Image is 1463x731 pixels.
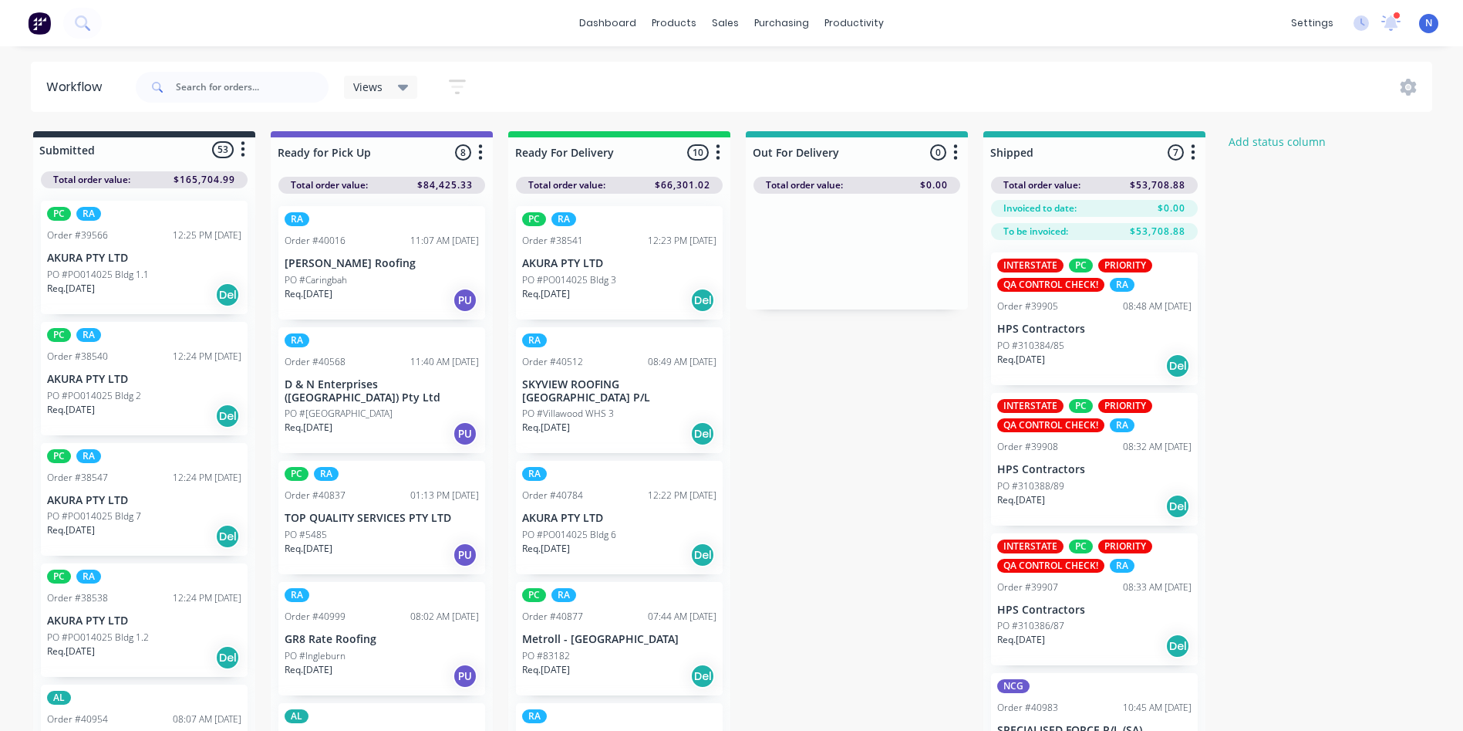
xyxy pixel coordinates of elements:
div: PRIORITY [1098,399,1152,413]
div: Del [215,404,240,428]
div: INTERSTATE [997,259,1064,272]
p: PO #310386/87 [997,619,1064,633]
div: AL [47,691,71,705]
div: Del [1165,354,1190,378]
p: PO #Ingleburn [285,649,346,663]
div: RA [1110,559,1134,573]
div: PC [285,467,308,481]
div: PRIORITY [1098,259,1152,272]
div: 08:33 AM [DATE] [1123,580,1192,594]
div: RA [285,333,309,347]
img: Factory [28,12,51,35]
div: 12:24 PM [DATE] [173,350,241,364]
p: TOP QUALITY SERVICES PTY LTD [285,512,479,525]
span: $0.00 [1158,201,1185,215]
div: PCRAOrder #3853812:24 PM [DATE]AKURA PTY LTDPO #PO014025 Bldg 1.2Req.[DATE]Del [41,563,248,677]
div: Order #40983 [997,701,1058,715]
span: $165,704.99 [174,173,235,187]
input: Search for orders... [176,72,329,103]
div: Order #39908 [997,440,1058,454]
div: INTERSTATEPCPRIORITYQA CONTROL CHECK!RAOrder #3990808:32 AM [DATE]HPS ContractorsPO #310388/89Req... [991,393,1198,526]
span: Total order value: [53,173,130,187]
div: RA [76,570,101,584]
p: AKURA PTY LTD [522,257,716,270]
div: Order #40954 [47,712,108,726]
div: RAOrder #4051208:49 AM [DATE]SKYVIEW ROOFING [GEOGRAPHIC_DATA] P/LPO #Villawood WHS 3Req.[DATE]Del [516,327,723,454]
p: Req. [DATE] [522,287,570,301]
div: NCG [997,679,1030,693]
div: PCRAOrder #3956612:25 PM [DATE]AKURA PTY LTDPO #PO014025 Bldg 1.1Req.[DATE]Del [41,201,248,314]
div: PCRAOrder #3854012:24 PM [DATE]AKURA PTY LTDPO #PO014025 Bldg 2Req.[DATE]Del [41,322,248,435]
p: PO #PO014025 Bldg 1.1 [47,268,149,282]
div: INTERSTATEPCPRIORITYQA CONTROL CHECK!RAOrder #3990508:48 AM [DATE]HPS ContractorsPO #310384/85Req... [991,252,1198,385]
p: Req. [DATE] [997,493,1045,507]
div: 08:07 AM [DATE] [173,712,241,726]
div: 12:23 PM [DATE] [648,234,716,248]
div: settings [1283,12,1341,35]
div: PCRAOrder #4087707:44 AM [DATE]Metroll - [GEOGRAPHIC_DATA]PO #83182Req.[DATE]Del [516,582,723,695]
div: RAOrder #4056811:40 AM [DATE]D & N Enterprises ([GEOGRAPHIC_DATA]) Pty LtdPO #[GEOGRAPHIC_DATA]Re... [278,327,485,454]
div: RA [76,328,101,342]
p: AKURA PTY LTD [47,252,241,265]
div: PU [453,288,477,313]
div: Order #38540 [47,350,108,364]
div: Order #39907 [997,580,1058,594]
div: PC [47,328,71,342]
p: Req. [DATE] [522,542,570,556]
p: Req. [DATE] [997,353,1045,367]
div: 12:25 PM [DATE] [173,228,241,242]
p: AKURA PTY LTD [47,494,241,507]
p: PO #PO014025 Bldg 6 [522,528,616,542]
div: Order #39566 [47,228,108,242]
div: PCRAOrder #3854112:23 PM [DATE]AKURA PTY LTDPO #PO014025 Bldg 3Req.[DATE]Del [516,206,723,320]
div: PU [453,543,477,567]
div: Order #40837 [285,489,346,503]
div: RA [314,467,339,481]
p: PO #PO014025 Bldg 2 [47,389,141,403]
div: Order #39905 [997,300,1058,313]
div: sales [704,12,747,35]
div: Order #40784 [522,489,583,503]
div: Del [690,664,715,689]
p: Req. [DATE] [47,523,95,537]
span: Views [353,79,383,95]
div: QA CONTROL CHECK! [997,418,1104,432]
p: Req. [DATE] [997,633,1045,647]
div: Order #40512 [522,355,583,369]
div: RAOrder #4001611:07 AM [DATE][PERSON_NAME] RoofingPO #CaringbahReq.[DATE]PU [278,206,485,320]
div: INTERSTATE [997,399,1064,413]
div: RA [522,333,547,347]
div: PRIORITY [1098,540,1152,553]
span: Total order value: [766,178,843,192]
div: 08:48 AM [DATE] [1123,300,1192,313]
div: RA [522,709,547,723]
div: PC [522,588,546,602]
div: 08:49 AM [DATE] [648,355,716,369]
div: purchasing [747,12,817,35]
span: Invoiced to date: [1003,201,1077,215]
div: Del [215,524,240,549]
div: 10:45 AM [DATE] [1123,701,1192,715]
div: 11:40 AM [DATE] [410,355,479,369]
div: RAOrder #4078412:22 PM [DATE]AKURA PTY LTDPO #PO014025 Bldg 6Req.[DATE]Del [516,461,723,574]
p: HPS Contractors [997,604,1192,617]
p: HPS Contractors [997,463,1192,476]
div: RA [551,212,576,226]
p: Req. [DATE] [285,663,332,677]
p: PO #310384/85 [997,339,1064,353]
div: RA [1110,418,1134,432]
p: Req. [DATE] [522,421,570,435]
p: GR8 Rate Roofing [285,633,479,646]
p: PO #83182 [522,649,570,663]
div: PC [47,449,71,463]
div: 01:13 PM [DATE] [410,489,479,503]
p: AKURA PTY LTD [522,512,716,525]
div: AL [285,709,308,723]
span: $0.00 [920,178,948,192]
div: Del [690,288,715,313]
p: PO #5485 [285,528,327,542]
p: Req. [DATE] [47,282,95,296]
div: PC [47,207,71,221]
p: D & N Enterprises ([GEOGRAPHIC_DATA]) Pty Ltd [285,378,479,404]
span: $53,708.88 [1130,178,1185,192]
